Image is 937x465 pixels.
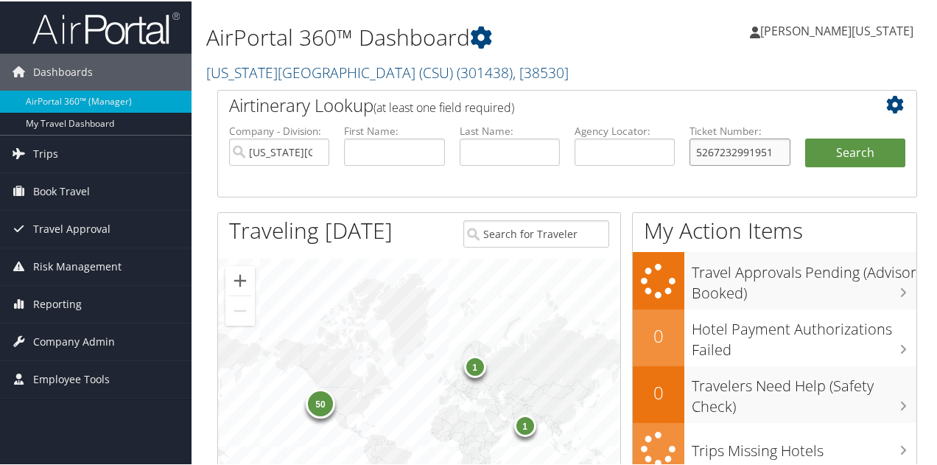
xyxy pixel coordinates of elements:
[689,122,790,137] label: Ticket Number:
[457,61,513,81] span: ( 301438 )
[633,214,916,245] h1: My Action Items
[33,52,93,89] span: Dashboards
[692,432,916,460] h3: Trips Missing Hotels
[33,360,110,396] span: Employee Tools
[229,122,329,137] label: Company - Division:
[633,365,916,422] a: 0Travelers Need Help (Safety Check)
[33,209,110,246] span: Travel Approval
[32,10,180,44] img: airportal-logo.png
[463,219,608,246] input: Search for Traveler
[206,21,687,52] h1: AirPortal 360™ Dashboard
[225,265,255,294] button: Zoom in
[344,122,444,137] label: First Name:
[206,61,569,81] a: [US_STATE][GEOGRAPHIC_DATA] (CSU)
[633,379,684,404] h2: 0
[514,413,536,436] div: 1
[460,122,560,137] label: Last Name:
[33,322,115,359] span: Company Admin
[513,61,569,81] span: , [ 38530 ]
[229,91,847,116] h2: Airtinerary Lookup
[225,295,255,324] button: Zoom out
[633,322,684,347] h2: 0
[692,367,916,416] h3: Travelers Need Help (Safety Check)
[306,388,335,417] div: 50
[229,214,393,245] h1: Traveling [DATE]
[33,284,82,321] span: Reporting
[760,21,913,38] span: [PERSON_NAME][US_STATE]
[575,122,675,137] label: Agency Locator:
[633,251,916,307] a: Travel Approvals Pending (Advisor Booked)
[692,254,916,302] h3: Travel Approvals Pending (Advisor Booked)
[33,134,58,171] span: Trips
[633,308,916,365] a: 0Hotel Payment Authorizations Failed
[750,7,928,52] a: [PERSON_NAME][US_STATE]
[33,172,90,209] span: Book Travel
[33,247,122,284] span: Risk Management
[805,137,905,167] button: Search
[463,354,485,376] div: 1
[373,98,514,114] span: (at least one field required)
[692,310,916,359] h3: Hotel Payment Authorizations Failed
